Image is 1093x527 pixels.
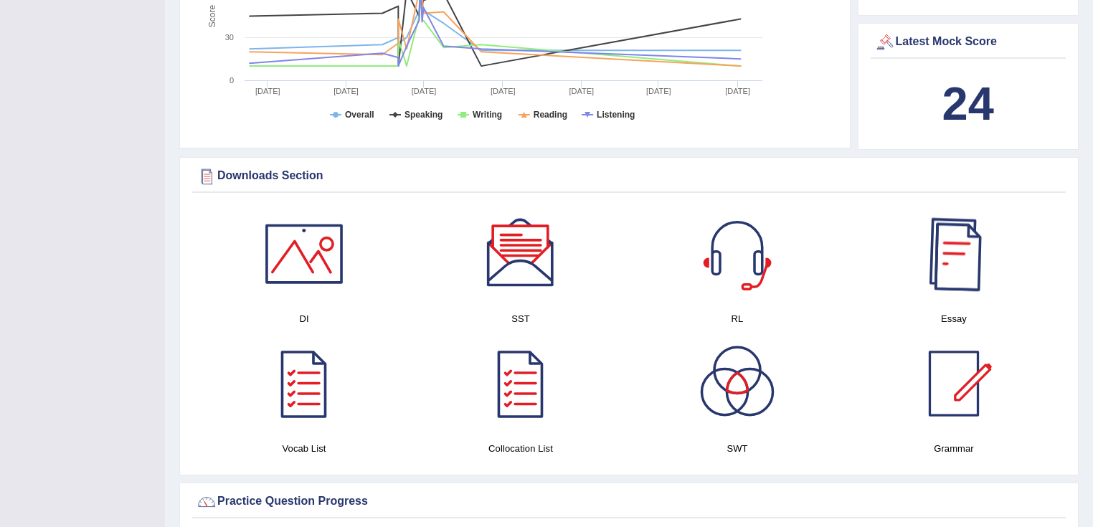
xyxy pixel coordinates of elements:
[942,77,994,130] b: 24
[333,87,359,95] tspan: [DATE]
[420,441,622,456] h4: Collocation List
[196,166,1062,187] div: Downloads Section
[203,311,405,326] h4: DI
[420,311,622,326] h4: SST
[207,5,217,28] tspan: Score
[225,33,234,42] text: 30
[412,87,437,95] tspan: [DATE]
[569,87,594,95] tspan: [DATE]
[491,87,516,95] tspan: [DATE]
[853,441,1055,456] h4: Grammar
[534,110,567,120] tspan: Reading
[636,311,838,326] h4: RL
[203,441,405,456] h4: Vocab List
[196,491,1062,513] div: Practice Question Progress
[255,87,280,95] tspan: [DATE]
[404,110,443,120] tspan: Speaking
[646,87,671,95] tspan: [DATE]
[853,311,1055,326] h4: Essay
[345,110,374,120] tspan: Overall
[725,87,750,95] tspan: [DATE]
[636,441,838,456] h4: SWT
[473,110,502,120] tspan: Writing
[597,110,635,120] tspan: Listening
[874,32,1063,53] div: Latest Mock Score
[230,76,234,85] text: 0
